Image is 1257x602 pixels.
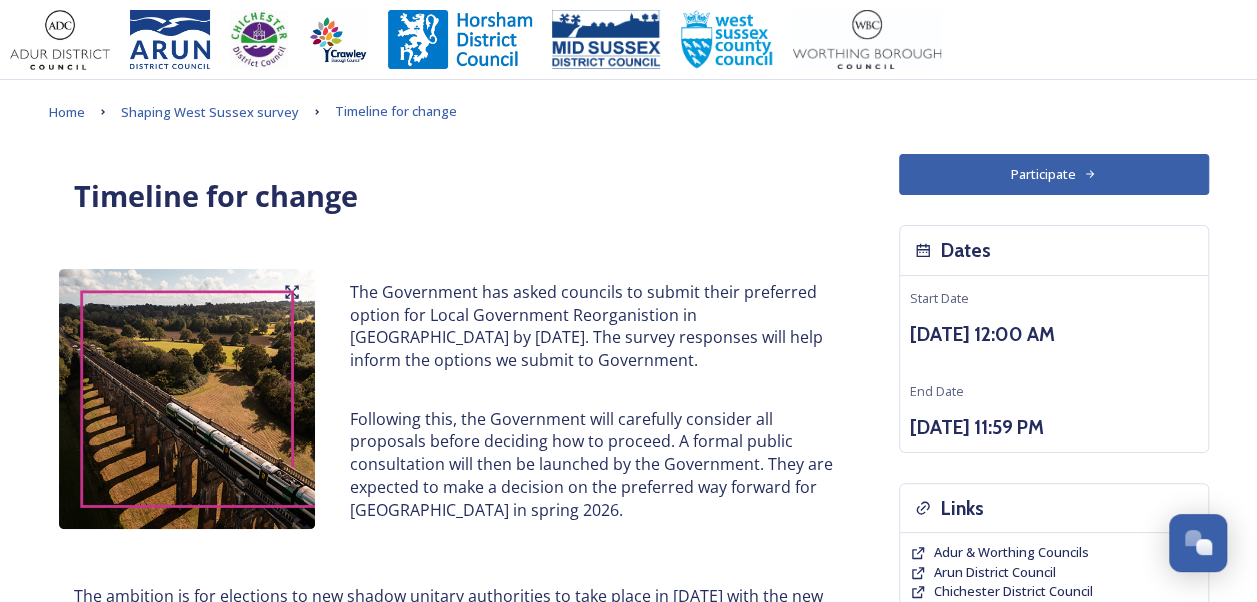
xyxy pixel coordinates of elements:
p: The Government has asked councils to submit their preferred option for Local Government Reorganis... [350,281,833,372]
button: Participate [899,154,1209,195]
span: Arun District Council [934,563,1056,581]
img: CDC%20Logo%20-%20you%20may%20have%20a%20better%20version.jpg [230,10,288,70]
h3: [DATE] 11:59 PM [910,413,1198,442]
a: Home [49,100,85,124]
strong: Timeline for change [74,176,358,215]
img: Adur%20logo%20%281%29.jpeg [10,10,110,70]
img: 150ppimsdc%20logo%20blue.png [552,10,660,70]
a: Adur & Worthing Councils [934,543,1089,562]
span: Adur & Worthing Councils [934,543,1089,561]
span: Start Date [910,289,969,307]
span: Chichester District Council [934,582,1093,600]
h3: Dates [941,236,991,265]
a: Chichester District Council [934,582,1093,601]
span: Timeline for change [335,102,457,120]
span: End Date [910,382,964,400]
p: Following this, the Government will carefully consider all proposals before deciding how to proce... [350,408,833,522]
h3: [DATE] 12:00 AM [910,320,1198,349]
button: Open Chat [1169,514,1227,572]
img: Worthing_Adur%20%281%29.jpg [793,10,941,70]
span: Shaping West Sussex survey [121,103,299,121]
img: Arun%20District%20Council%20logo%20blue%20CMYK.jpg [130,10,210,70]
img: WSCCPos-Spot-25mm.jpg [680,10,774,70]
h3: Links [941,494,984,523]
img: Crawley%20BC%20logo.jpg [308,10,368,70]
img: Horsham%20DC%20Logo.jpg [388,10,532,70]
a: Shaping West Sussex survey [121,100,299,124]
a: Arun District Council [934,563,1056,582]
span: Home [49,103,85,121]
